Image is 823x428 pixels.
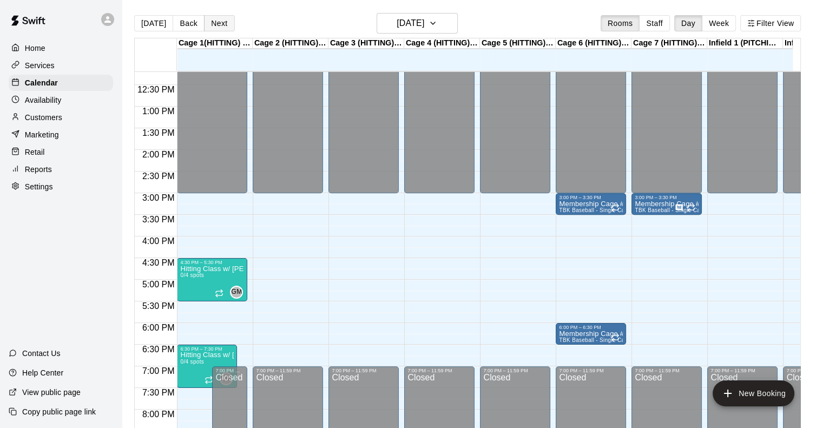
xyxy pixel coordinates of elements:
[140,388,177,397] span: 7:30 PM
[180,260,244,265] div: 4:30 PM – 5:30 PM
[204,15,234,31] button: Next
[639,15,670,31] button: Staff
[215,368,244,373] div: 7:00 PM – 11:59 PM
[140,236,177,246] span: 4:00 PM
[559,207,680,213] span: TBK Baseball - Single Cage Rental w/ Machine
[740,15,801,31] button: Filter View
[25,77,58,88] p: Calendar
[140,301,177,311] span: 5:30 PM
[9,179,113,195] a: Settings
[397,16,424,31] h6: [DATE]
[687,203,695,212] span: Recurring event
[480,38,556,49] div: Cage 5 (HITTING) - TBK
[713,380,794,406] button: add
[707,38,783,49] div: Infield 1 (PITCHING) - TBK
[256,368,320,373] div: 7:00 PM – 11:59 PM
[559,195,623,200] div: 3:00 PM – 3:30 PM
[674,15,702,31] button: Day
[140,323,177,332] span: 6:00 PM
[140,410,177,419] span: 8:00 PM
[328,38,404,49] div: Cage 3 (HITTING) - TBK
[9,109,113,126] a: Customers
[559,337,680,343] span: TBK Baseball - Single Cage Rental w/ Machine
[631,38,707,49] div: Cage 7 (HITTING) - TBK
[253,38,328,49] div: Cage 2 (HITTING)- Hit Trax - TBK
[9,92,113,108] a: Availability
[25,129,59,140] p: Marketing
[230,286,243,299] div: Gama Martinez
[559,325,623,330] div: 6:00 PM – 6:30 PM
[22,348,61,359] p: Contact Us
[25,60,55,71] p: Services
[180,346,234,352] div: 6:30 PM – 7:30 PM
[675,203,683,212] svg: Has notes
[140,345,177,354] span: 6:30 PM
[140,128,177,137] span: 1:30 PM
[710,368,774,373] div: 7:00 PM – 11:59 PM
[215,289,223,298] span: Recurring event
[601,15,640,31] button: Rooms
[22,387,81,398] p: View public page
[9,161,113,177] a: Reports
[635,207,756,213] span: TBK Baseball - Single Cage Rental w/ Machine
[407,368,471,373] div: 7:00 PM – 11:59 PM
[205,376,213,384] span: Recurring event
[25,147,45,157] p: Retail
[9,127,113,143] a: Marketing
[140,150,177,159] span: 2:00 PM
[611,203,620,212] span: Recurring event
[9,40,113,56] a: Home
[332,368,396,373] div: 7:00 PM – 11:59 PM
[483,368,547,373] div: 7:00 PM – 11:59 PM
[9,144,113,160] a: Retail
[556,38,631,49] div: Cage 6 (HITTING) - TBK
[140,107,177,116] span: 1:00 PM
[25,43,45,54] p: Home
[556,193,626,215] div: 3:00 PM – 3:30 PM: Membership Cage #6
[231,287,242,298] span: GM
[234,286,243,299] span: Gama Martinez
[22,406,96,417] p: Copy public page link
[22,367,63,378] p: Help Center
[25,181,53,192] p: Settings
[140,366,177,376] span: 7:00 PM
[177,38,253,49] div: Cage 1(HITTING) - Hit Trax - TBK
[140,215,177,224] span: 3:30 PM
[635,368,699,373] div: 7:00 PM – 11:59 PM
[377,13,458,34] button: [DATE]
[177,258,247,301] div: 4:30 PM – 5:30 PM: Hitting Class w/ Gama M.
[140,280,177,289] span: 5:00 PM
[635,195,699,200] div: 3:00 PM – 3:30 PM
[180,272,204,278] span: 0/4 spots filled
[140,258,177,267] span: 4:30 PM
[135,85,177,94] span: 12:30 PM
[559,368,623,373] div: 7:00 PM – 11:59 PM
[404,38,480,49] div: Cage 4 (HITTING) - TBK
[611,333,620,342] span: Recurring event
[9,57,113,74] a: Services
[177,345,237,388] div: 6:30 PM – 7:30 PM: Hitting Class w/ Gama M.
[25,95,62,106] p: Availability
[134,15,173,31] button: [DATE]
[180,359,204,365] span: 0/4 spots filled
[140,193,177,202] span: 3:00 PM
[25,112,62,123] p: Customers
[631,193,702,215] div: 3:00 PM – 3:30 PM: Membership Cage #7
[140,172,177,181] span: 2:30 PM
[9,75,113,91] a: Calendar
[702,15,736,31] button: Week
[173,15,205,31] button: Back
[556,323,626,345] div: 6:00 PM – 6:30 PM: Membership Cage #6
[25,164,52,175] p: Reports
